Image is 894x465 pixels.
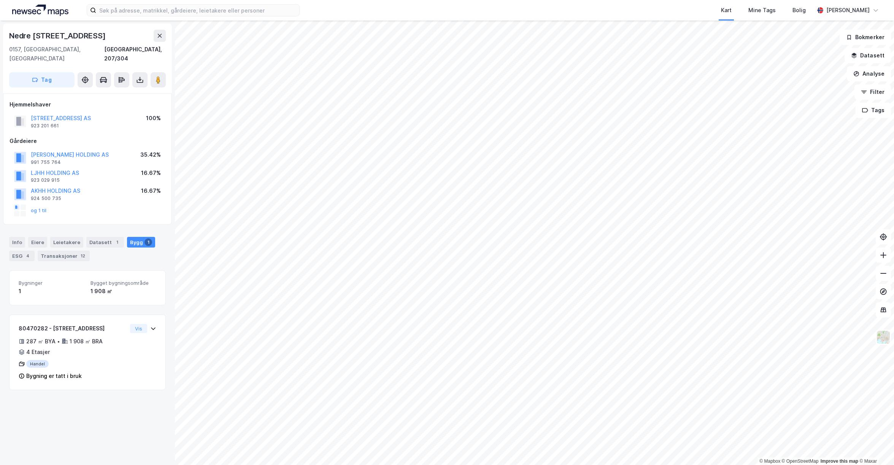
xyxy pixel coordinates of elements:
[856,103,891,118] button: Tags
[856,428,894,465] iframe: Chat Widget
[821,459,858,464] a: Improve this map
[9,237,25,248] div: Info
[854,84,891,100] button: Filter
[91,280,156,286] span: Bygget bygningsområde
[12,5,68,16] img: logo.a4113a55bc3d86da70a041830d287a7e.svg
[96,5,299,16] input: Søk på adresse, matrikkel, gårdeiere, leietakere eller personer
[57,338,60,344] div: •
[792,6,806,15] div: Bolig
[91,287,156,296] div: 1 908 ㎡
[38,251,90,261] div: Transaksjoner
[759,459,780,464] a: Mapbox
[9,30,107,42] div: Nedre [STREET_ADDRESS]
[127,237,155,248] div: Bygg
[140,150,161,159] div: 35.42%
[104,45,166,63] div: [GEOGRAPHIC_DATA], 207/304
[840,30,891,45] button: Bokmerker
[113,238,121,246] div: 1
[19,287,84,296] div: 1
[146,114,161,123] div: 100%
[50,237,83,248] div: Leietakere
[9,72,75,87] button: Tag
[856,428,894,465] div: Kontrollprogram for chat
[10,100,165,109] div: Hjemmelshaver
[721,6,732,15] div: Kart
[24,252,32,260] div: 4
[876,330,891,344] img: Z
[9,251,35,261] div: ESG
[31,177,60,183] div: 923 029 915
[141,168,161,178] div: 16.67%
[847,66,891,81] button: Analyse
[748,6,776,15] div: Mine Tags
[141,186,161,195] div: 16.67%
[28,237,47,248] div: Eiere
[10,136,165,146] div: Gårdeiere
[26,337,56,346] div: 287 ㎡ BYA
[86,237,124,248] div: Datasett
[31,159,61,165] div: 991 755 764
[9,45,104,63] div: 0157, [GEOGRAPHIC_DATA], [GEOGRAPHIC_DATA]
[26,348,50,357] div: 4 Etasjer
[70,337,103,346] div: 1 908 ㎡ BRA
[79,252,87,260] div: 12
[845,48,891,63] button: Datasett
[826,6,870,15] div: [PERSON_NAME]
[130,324,147,333] button: Vis
[31,195,61,202] div: 924 500 735
[31,123,59,129] div: 923 201 661
[19,324,127,333] div: 80470282 - [STREET_ADDRESS]
[145,238,152,246] div: 1
[26,371,82,381] div: Bygning er tatt i bruk
[782,459,819,464] a: OpenStreetMap
[19,280,84,286] span: Bygninger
